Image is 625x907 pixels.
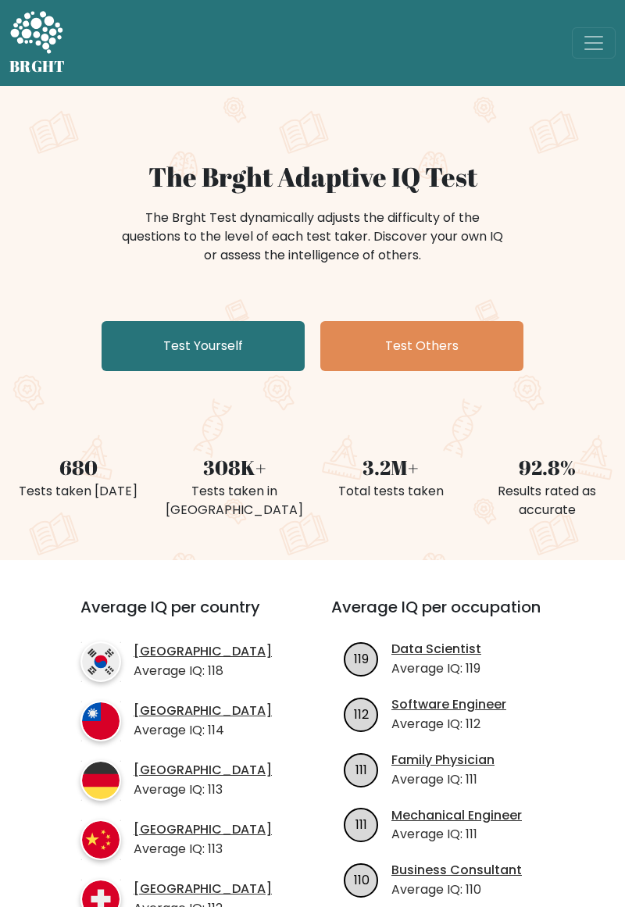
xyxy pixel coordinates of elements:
a: Mechanical Engineer [391,808,522,824]
button: Toggle navigation [572,27,616,59]
a: [GEOGRAPHIC_DATA] [134,881,272,898]
div: 308K+ [166,452,303,482]
a: Software Engineer [391,697,506,713]
text: 112 [354,705,369,723]
div: 92.8% [478,452,616,482]
h5: BRGHT [9,57,66,76]
img: country [80,760,121,801]
p: Average IQ: 119 [391,659,481,678]
div: Results rated as accurate [478,482,616,520]
p: Average IQ: 113 [134,840,272,859]
p: Average IQ: 112 [391,715,506,734]
text: 111 [355,816,367,834]
a: BRGHT [9,6,66,80]
h3: Average IQ per country [80,598,275,635]
div: Total tests taken [322,482,459,501]
text: 119 [354,650,369,668]
p: Average IQ: 111 [391,770,495,789]
p: Average IQ: 113 [134,780,272,799]
p: Average IQ: 111 [391,825,522,844]
p: Average IQ: 114 [134,721,272,740]
img: country [80,820,121,860]
text: 111 [355,761,367,779]
img: country [80,701,121,741]
text: 110 [354,871,370,889]
div: Tests taken [DATE] [9,482,147,501]
a: Business Consultant [391,862,522,879]
div: 3.2M+ [322,452,459,482]
a: Test Yourself [102,321,305,371]
a: [GEOGRAPHIC_DATA] [134,644,272,660]
p: Average IQ: 110 [391,880,522,899]
a: [GEOGRAPHIC_DATA] [134,822,272,838]
h3: Average IQ per occupation [331,598,563,635]
h1: The Brght Adaptive IQ Test [9,161,616,193]
div: The Brght Test dynamically adjusts the difficulty of the questions to the level of each test take... [117,209,508,265]
a: Data Scientist [391,641,481,658]
a: [GEOGRAPHIC_DATA] [134,703,272,720]
a: Family Physician [391,752,495,769]
a: [GEOGRAPHIC_DATA] [134,762,272,779]
a: Test Others [320,321,523,371]
img: country [80,641,121,682]
p: Average IQ: 118 [134,662,272,680]
div: 680 [9,452,147,482]
div: Tests taken in [GEOGRAPHIC_DATA] [166,482,303,520]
